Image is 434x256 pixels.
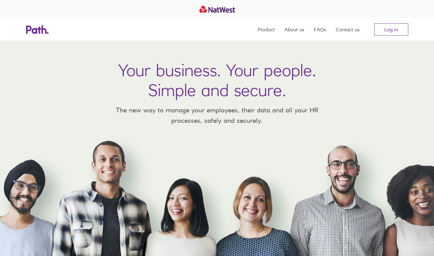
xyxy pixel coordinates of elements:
h1: Your business. Your people. Simple and secure. [118,60,316,100]
a: Log in [374,23,408,36]
a: FAQs [314,18,326,41]
a: Contact us [336,18,360,41]
a: About us [285,18,304,41]
a: Product [258,18,275,41]
p: The new way to manage your employees, their data and all your HR processes, safely and securely. [107,105,327,126]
